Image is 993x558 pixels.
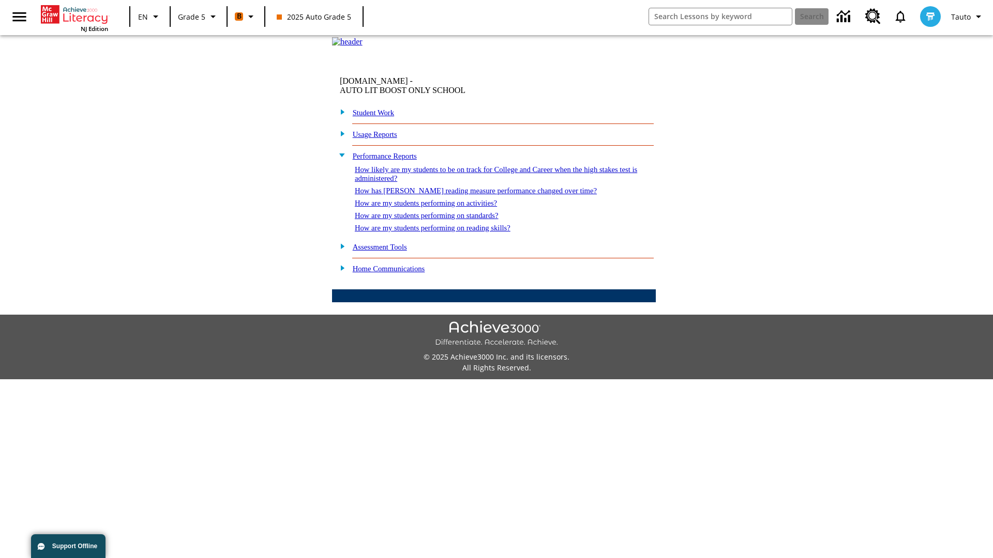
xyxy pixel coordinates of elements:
a: Notifications [887,3,914,30]
a: How are my students performing on reading skills? [355,224,510,232]
img: avatar image [920,6,941,27]
div: Home [41,3,108,33]
button: Support Offline [31,534,106,558]
span: EN [138,11,148,22]
a: How are my students performing on standards? [355,211,499,220]
a: Home Communications [353,265,425,273]
span: B [237,10,242,23]
img: plus.gif [335,129,345,138]
input: search field [649,8,792,25]
span: Tauto [951,11,971,22]
a: Usage Reports [353,130,397,138]
span: 2025 Auto Grade 5 [277,11,351,22]
a: Resource Center, Will open in new tab [859,3,887,30]
img: plus.gif [335,241,345,251]
span: NJ Edition [81,25,108,33]
button: Language: EN, Select a language [133,7,167,26]
button: Open side menu [4,2,35,32]
a: How has [PERSON_NAME] reading measure performance changed over time? [355,187,597,195]
button: Select a new avatar [914,3,947,30]
span: Grade 5 [178,11,205,22]
img: plus.gif [335,107,345,116]
button: Profile/Settings [947,7,989,26]
img: minus.gif [335,150,345,160]
img: Achieve3000 Differentiate Accelerate Achieve [435,321,558,347]
span: Support Offline [52,542,97,550]
button: Grade: Grade 5, Select a grade [174,7,223,26]
a: Performance Reports [353,152,417,160]
a: Assessment Tools [353,243,407,251]
nobr: AUTO LIT BOOST ONLY SCHOOL [340,86,465,95]
img: header [332,37,363,47]
a: How are my students performing on activities? [355,199,497,207]
button: Boost Class color is orange. Change class color [231,7,261,26]
a: Student Work [353,109,394,117]
img: plus.gif [335,263,345,272]
td: [DOMAIN_NAME] - [340,76,530,95]
a: How likely are my students to be on track for College and Career when the high stakes test is adm... [355,165,637,182]
a: Data Center [831,3,859,31]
